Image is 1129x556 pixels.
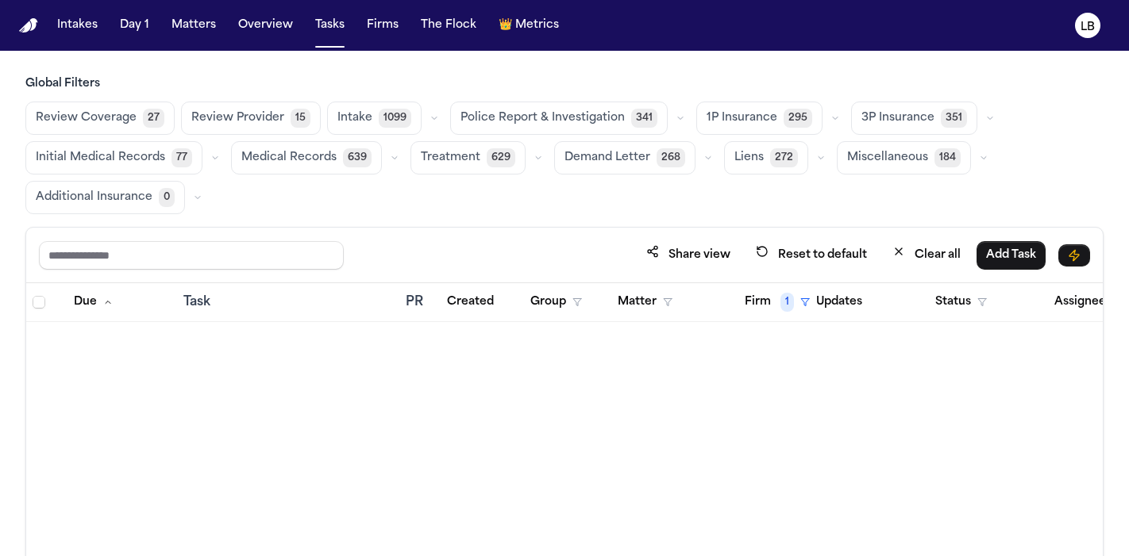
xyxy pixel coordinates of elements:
button: The Flock [414,11,483,40]
span: Review Coverage [36,110,137,126]
span: Police Report & Investigation [460,110,625,126]
span: crown [499,17,512,33]
button: Group [521,288,591,316]
span: 639 [343,148,372,167]
button: Review Provider15 [181,102,321,135]
button: Police Report & Investigation341 [450,102,668,135]
button: Treatment629 [410,141,526,174]
button: crownMetrics [492,11,565,40]
span: Select all [33,296,45,309]
span: Miscellaneous [847,150,928,166]
button: Updates [807,288,872,316]
span: Review Provider [191,110,284,126]
button: Demand Letter268 [554,141,696,174]
span: Medical Records [241,150,337,166]
button: Add Task [977,241,1046,270]
button: Review Coverage27 [25,102,175,135]
button: Due [64,288,122,316]
span: 77 [171,148,192,167]
span: Initial Medical Records [36,150,165,166]
span: 1 [780,293,794,312]
span: 27 [143,109,164,128]
div: PR [406,293,425,312]
span: Liens [734,150,764,166]
button: Additional Insurance0 [25,181,185,214]
button: Miscellaneous184 [837,141,971,174]
span: Metrics [515,17,559,33]
div: Task [183,293,393,312]
span: 268 [657,148,685,167]
span: Treatment [421,150,480,166]
button: Matters [165,11,222,40]
span: Demand Letter [564,150,650,166]
span: 1099 [379,109,411,128]
button: Tasks [309,11,351,40]
button: Firm1 [735,288,819,316]
a: Home [19,18,38,33]
button: Reset to default [746,240,877,270]
span: 15 [291,109,310,128]
text: LB [1081,21,1095,33]
span: 629 [487,148,515,167]
span: 184 [934,148,961,167]
button: Firms [360,11,405,40]
span: 1P Insurance [707,110,777,126]
button: Intake1099 [327,102,422,135]
button: Intakes [51,11,104,40]
span: 351 [941,109,967,128]
button: Day 1 [114,11,156,40]
span: 341 [631,109,657,128]
button: Status [926,288,996,316]
span: 272 [770,148,798,167]
img: Finch Logo [19,18,38,33]
button: Immediate Task [1058,244,1090,266]
span: 0 [159,188,175,207]
button: Overview [232,11,299,40]
span: 295 [784,109,812,128]
span: 3P Insurance [861,110,934,126]
button: Clear all [883,240,970,270]
h3: Global Filters [25,76,1104,92]
span: Additional Insurance [36,190,152,205]
button: Liens272 [724,141,808,174]
button: 1P Insurance295 [696,102,823,135]
button: Initial Medical Records77 [25,141,202,174]
button: Matter [608,288,682,316]
button: Created [437,288,503,316]
button: 3P Insurance351 [851,102,977,135]
button: Medical Records639 [231,141,382,174]
button: Share view [637,240,740,270]
span: Intake [337,110,372,126]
